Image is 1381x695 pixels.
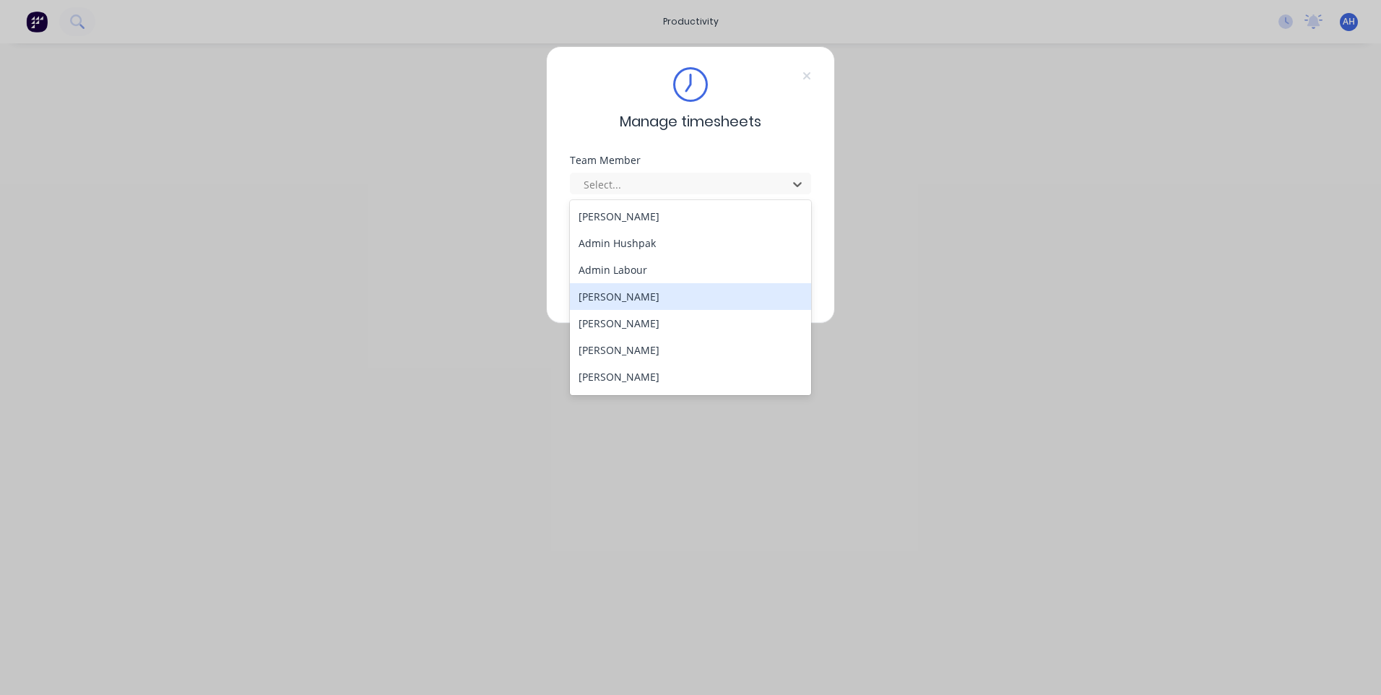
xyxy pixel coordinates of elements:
[570,256,811,283] div: Admin Labour
[570,283,811,310] div: [PERSON_NAME]
[570,390,811,417] div: [PERSON_NAME]
[570,203,811,230] div: [PERSON_NAME]
[620,111,761,132] span: Manage timesheets
[570,337,811,363] div: [PERSON_NAME]
[570,310,811,337] div: [PERSON_NAME]
[570,155,811,165] div: Team Member
[570,230,811,256] div: Admin Hushpak
[570,363,811,390] div: [PERSON_NAME]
